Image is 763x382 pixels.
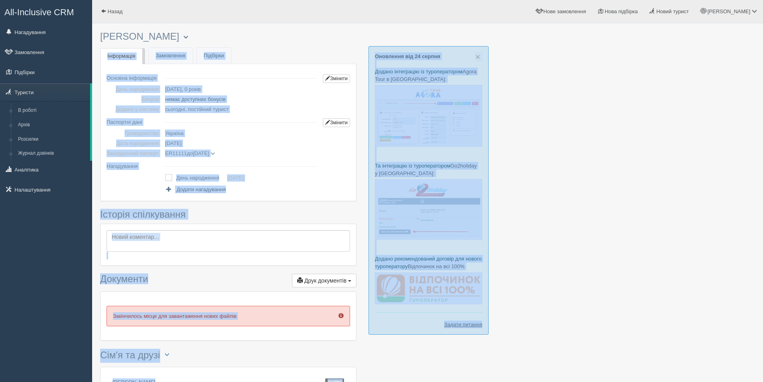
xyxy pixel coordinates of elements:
[165,140,181,146] span: [DATE]
[107,148,162,158] td: Закордонний паспорт
[165,150,187,156] span: ER11111
[100,31,356,42] h3: [PERSON_NAME]
[375,85,482,146] img: agora-tour-%D0%B7%D0%B0%D1%8F%D0%B2%D0%BA%D0%B8-%D1%81%D1%80%D0%BC-%D0%B4%D0%BB%D1%8F-%D1%82%D1%8...
[375,68,482,83] p: Додано інтеграцію із туроператором :
[162,104,320,114] td: , постійний турист
[14,146,90,161] a: Журнал дзвінків
[162,128,320,138] td: Україна
[100,274,356,287] h3: Документи
[107,104,162,114] td: Додано у систему
[107,94,162,104] td: Бонуси
[444,321,482,328] a: Задати питання
[108,8,123,14] span: Назад
[165,96,225,103] a: немає доступних бонусів
[707,8,750,14] span: [PERSON_NAME]
[544,8,586,14] span: Нове замовлення
[14,103,90,118] a: В роботі
[162,84,320,94] td: [DATE], 0 років
[323,74,350,83] a: Змінити
[375,53,440,59] a: Оновлення від 24 серпня
[4,7,74,17] span: All-Inclusive CRM
[100,48,143,65] a: Інформація
[176,172,227,184] td: День народження
[107,128,162,138] td: Громадянство
[375,179,482,240] img: go2holiday-bookings-crm-for-travel-agency.png
[656,8,689,14] span: Новий турист
[100,349,356,363] h3: Сім'я та друзі
[149,48,193,64] a: Замовлення
[375,69,477,83] a: Agora Tour в [GEOGRAPHIC_DATA]
[375,163,477,177] a: Go2holiday у [GEOGRAPHIC_DATA]
[375,273,482,305] img: %D0%B4%D0%BE%D0%B3%D0%BE%D0%B2%D1%96%D1%80-%D0%B2%D1%96%D0%B4%D0%BF%D0%BE%D1%87%D0%B8%D0%BD%D0%BE...
[304,277,346,284] span: Друк документів
[0,0,92,22] a: All-Inclusive CRM
[107,84,162,94] td: День народження
[193,150,209,156] span: [DATE]
[107,158,162,171] td: Нагадування
[375,162,482,177] p: Та інтеграцію із туроператором :
[292,274,356,287] button: Друк документів
[165,106,185,112] span: сьогодні
[475,52,480,61] span: ×
[107,306,350,326] p: Закінчилось місце для завантаження нових файлів
[323,118,350,127] a: Змінити
[408,263,465,270] a: Відпочинок на всі 100%
[165,186,225,193] a: Додати нагадування
[605,8,638,14] span: Нова підбірка
[227,175,244,181] a: [DATE]
[107,70,162,84] td: Основна інформація
[14,118,90,132] a: Архів
[14,132,90,147] a: Розсилки
[165,150,215,156] span: до
[107,53,135,59] span: Інформація
[107,114,162,128] td: Паспортні дані
[197,48,231,64] a: Підбірки
[177,186,226,193] span: Додати нагадування
[375,255,482,270] p: Додано рекомендований договір для нового туроператору
[100,209,356,220] h3: Історія спілкування
[107,138,162,148] td: Дата народження
[475,53,480,61] button: Close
